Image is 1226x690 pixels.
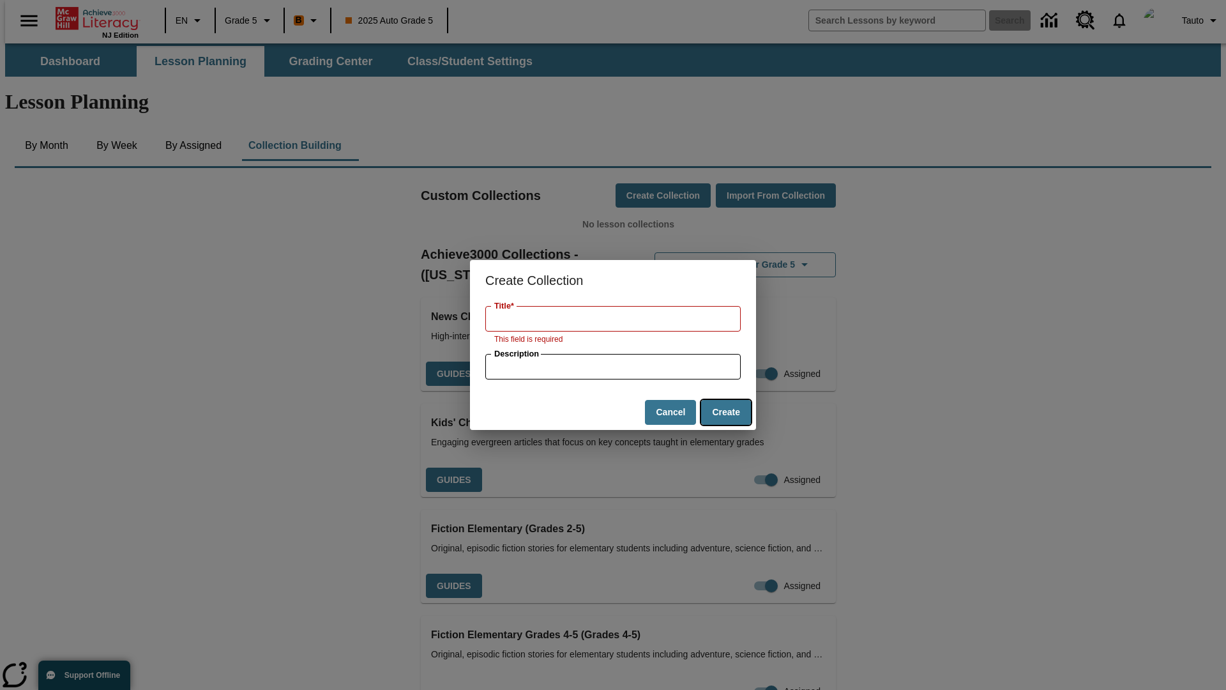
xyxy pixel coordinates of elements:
button: Create [701,400,751,425]
button: Cancel [645,400,696,425]
label: Description [494,348,539,360]
label: Title [494,300,514,312]
h2: Create Collection [470,260,756,301]
p: This field is required [494,333,732,346]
